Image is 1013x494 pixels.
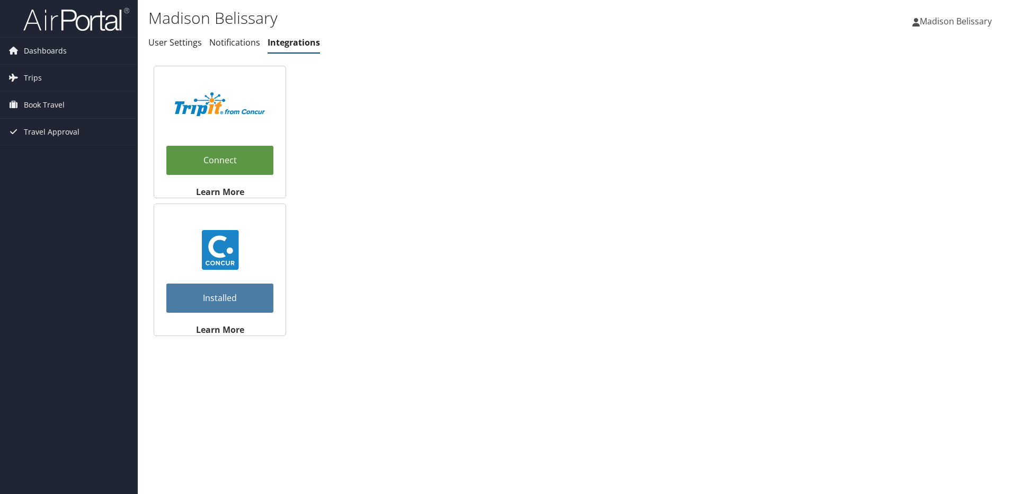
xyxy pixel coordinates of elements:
img: TripIt_Logo_Color_SOHP.png [175,92,265,116]
a: Installed [166,284,273,313]
a: Notifications [209,37,260,48]
a: Madison Belissary [912,5,1002,37]
a: Integrations [268,37,320,48]
a: User Settings [148,37,202,48]
strong: Learn More [196,186,244,198]
strong: Learn More [196,324,244,336]
span: Trips [24,65,42,91]
a: Connect [166,146,273,175]
h1: Madison Belissary [148,7,718,29]
img: concur_23.png [200,230,240,270]
img: airportal-logo.png [23,7,129,32]
span: Madison Belissary [920,15,992,27]
span: Dashboards [24,38,67,64]
span: Book Travel [24,92,65,118]
span: Travel Approval [24,119,79,145]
